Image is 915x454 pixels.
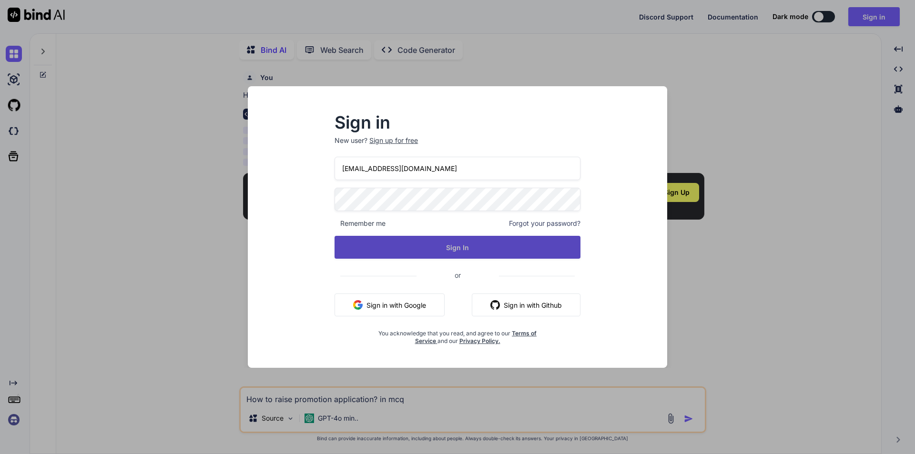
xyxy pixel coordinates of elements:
div: You acknowledge that you read, and agree to our and our [376,324,539,345]
a: Terms of Service [415,330,537,344]
button: Sign in with Google [335,293,445,316]
span: or [417,263,499,287]
img: google [353,300,363,310]
a: Privacy Policy. [459,337,500,344]
button: Sign In [335,236,580,259]
div: Sign up for free [369,136,418,145]
span: Remember me [335,219,386,228]
img: github [490,300,500,310]
span: Forgot your password? [509,219,580,228]
input: Login or Email [335,157,580,180]
p: New user? [335,136,580,157]
button: Sign in with Github [472,293,580,316]
h2: Sign in [335,115,580,130]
